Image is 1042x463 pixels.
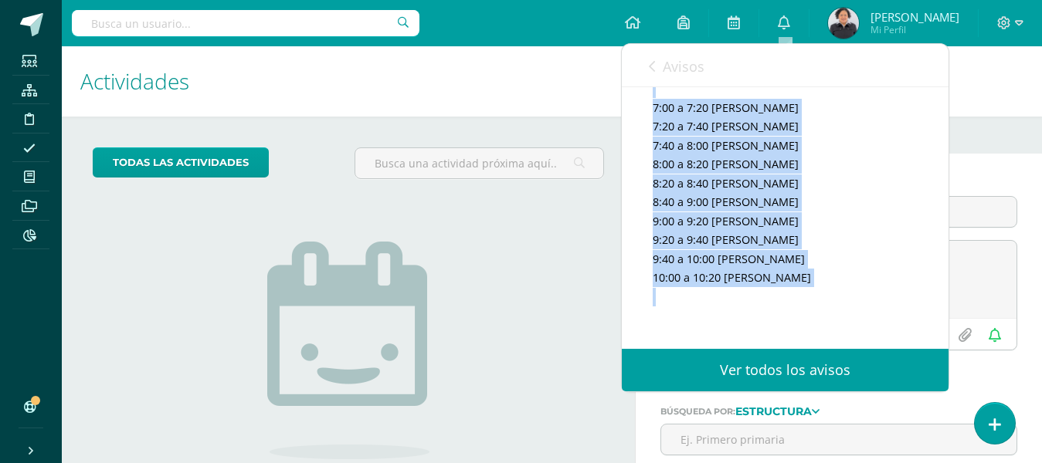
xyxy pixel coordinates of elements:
[828,8,859,39] img: b320ebaa10fb9956e46def06075f75a2.png
[735,404,812,418] strong: Estructura
[355,148,603,178] input: Busca una actividad próxima aquí...
[663,57,704,76] span: Avisos
[871,23,959,36] span: Mi Perfil
[72,10,419,36] input: Busca un usuario...
[622,349,949,391] a: Ver todos los avisos
[823,56,843,73] span: 787
[267,242,429,459] img: no_activities.png
[735,405,820,416] a: Estructura
[653,23,918,450] div: Estimados padres de familia, adjuntamos circular informativa sobre las reuniones con padres de fa...
[871,9,959,25] span: [PERSON_NAME]
[823,56,922,73] span: avisos sin leer
[93,147,269,177] a: todas las Actividades
[80,46,616,117] h1: Actividades
[660,406,735,417] span: Búsqueda por:
[661,424,1017,455] input: Ej. Primero primaria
